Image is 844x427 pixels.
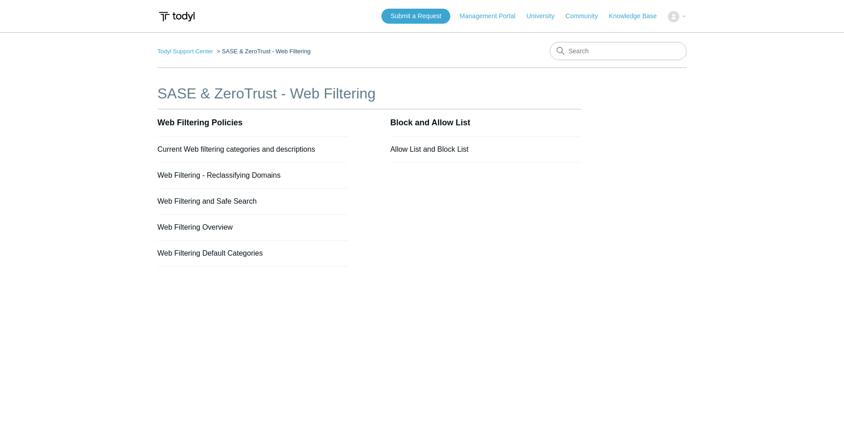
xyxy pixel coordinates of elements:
a: Submit a Request [381,9,450,24]
a: Web Filtering and Safe Search [157,197,257,205]
a: Todyl Support Center [157,48,213,55]
a: Knowledge Base [609,11,666,21]
a: Block and Allow List [390,118,470,127]
a: Management Portal [460,11,525,21]
a: Web Filtering Overview [157,223,233,231]
a: Allow List and Block List [390,145,469,153]
h1: SASE & ZeroTrust - Web Filtering [157,82,581,104]
input: Search [550,42,687,60]
img: Todyl Support Center Help Center home page [157,8,196,25]
a: Web Filtering - Reclassifying Domains [157,171,281,179]
a: University [526,11,563,21]
a: Current Web filtering categories and descriptions [157,145,315,153]
li: SASE & ZeroTrust - Web Filtering [215,48,311,55]
a: Web Filtering Policies [157,118,243,127]
li: Todyl Support Center [157,48,215,55]
a: Community [566,11,607,21]
a: Web Filtering Default Categories [157,249,263,257]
